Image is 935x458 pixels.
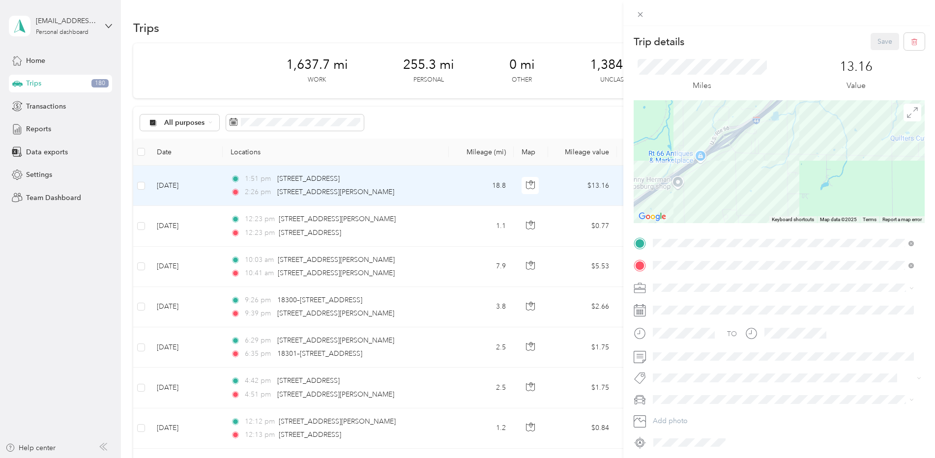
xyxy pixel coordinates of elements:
p: Miles [693,80,711,92]
a: Report a map error [882,217,922,222]
a: Terms (opens in new tab) [863,217,877,222]
p: 13.16 [840,59,873,75]
p: Trip details [634,35,684,49]
iframe: Everlance-gr Chat Button Frame [880,403,935,458]
button: Add photo [649,414,925,428]
p: Value [847,80,866,92]
img: Google [636,210,669,223]
button: Keyboard shortcuts [772,216,814,223]
div: TO [727,329,737,339]
span: Map data ©2025 [820,217,857,222]
a: Open this area in Google Maps (opens a new window) [636,210,669,223]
